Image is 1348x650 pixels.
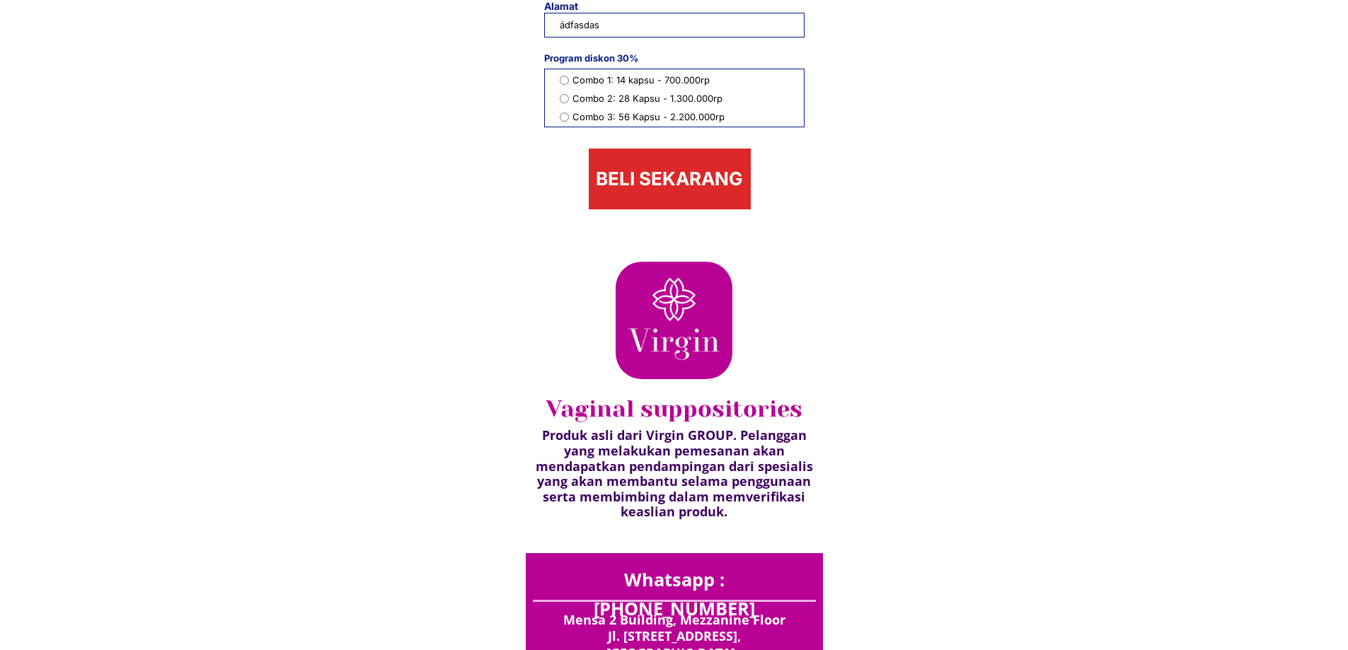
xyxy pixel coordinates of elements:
h2: Vaginal suppositories [545,390,803,428]
p: Beli sekarang [589,149,751,209]
p: Program diskon 30% [544,51,805,66]
h3: Whatsapp : [PHONE_NUMBER] [553,565,795,622]
span: Combo 3: 56 Kapsu - 2.200.000rp [572,110,725,124]
h3: Produk asli dari Virgin GROUP. Pelanggan yang melakukan pemesanan akan mendapatkan pendampingan d... [533,428,816,520]
span: Combo 1: 14 kapsu - 700.000rp [572,73,725,88]
span: Combo 2: 28 Kapsu - 1.300.000rp [572,91,725,106]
